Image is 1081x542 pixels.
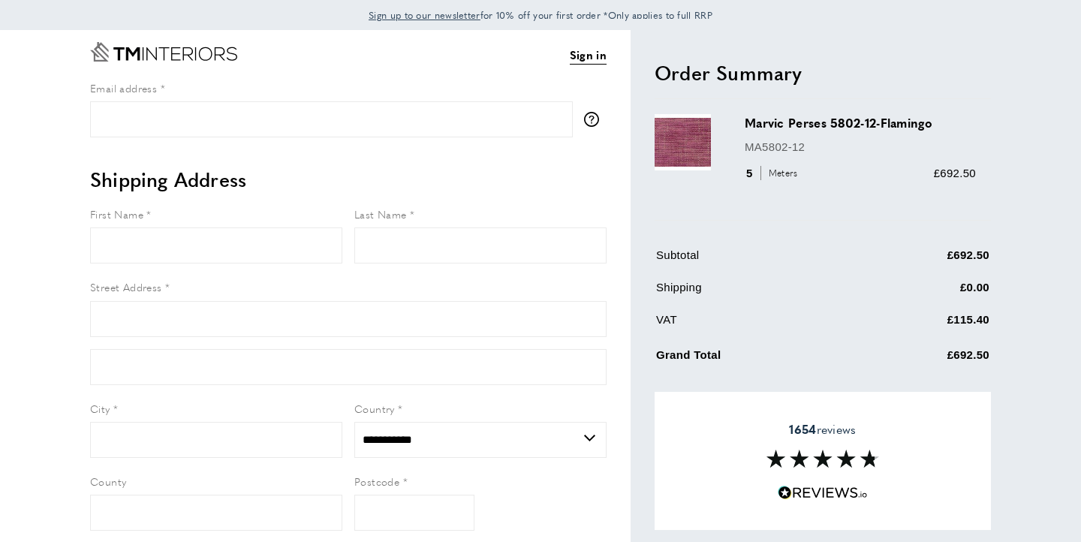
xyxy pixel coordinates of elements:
h3: Marvic Perses 5802-12-Flamingo [745,114,976,131]
span: Last Name [354,206,407,221]
img: Reviews section [766,450,879,468]
a: Sign up to our newsletter [369,8,480,23]
span: Meters [760,166,802,180]
td: £115.40 [859,311,990,340]
span: Country [354,401,395,416]
td: VAT [656,311,857,340]
span: Street Address [90,279,162,294]
td: £692.50 [859,343,990,375]
td: £0.00 [859,279,990,308]
span: for 10% off your first order *Only applies to full RRP [369,8,712,22]
strong: 1654 [789,420,816,438]
td: Subtotal [656,246,857,276]
span: City [90,401,110,416]
td: Grand Total [656,343,857,375]
span: Email address [90,80,157,95]
span: reviews [789,422,856,437]
img: Reviews.io 5 stars [778,486,868,500]
a: Go to Home page [90,42,237,62]
button: More information [584,112,607,127]
span: Sign up to our newsletter [369,8,480,22]
span: County [90,474,126,489]
img: Marvic Perses 5802-12-Flamingo [655,114,711,170]
h2: Shipping Address [90,166,607,193]
span: First Name [90,206,143,221]
div: 5 [745,164,802,182]
td: Shipping [656,279,857,308]
p: MA5802-12 [745,138,976,156]
a: Sign in [570,46,607,65]
h2: Order Summary [655,59,991,86]
span: Postcode [354,474,399,489]
td: £692.50 [859,246,990,276]
span: £692.50 [934,167,976,179]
